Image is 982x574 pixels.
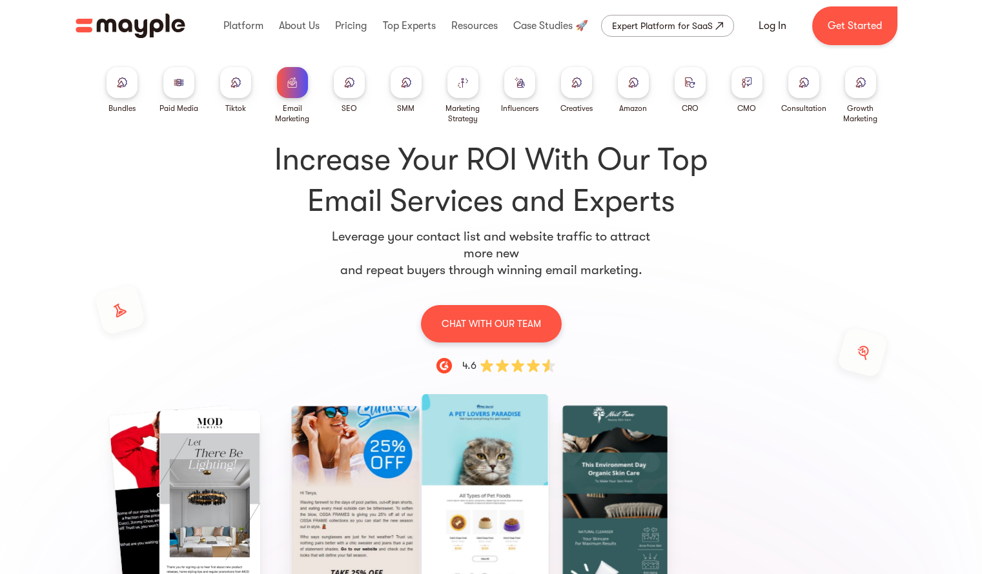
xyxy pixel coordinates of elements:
div: Growth Marketing [837,103,884,124]
div: Amazon [619,103,647,114]
a: Growth Marketing [837,67,884,124]
div: Expert Platform for SaaS [612,18,713,34]
a: Email Marketing [269,67,316,124]
p: Leverage your contact list and website traffic to attract more new and repeat buyers through winn... [321,228,662,279]
div: Tiktok [225,103,246,114]
div: 4.6 [462,358,476,373]
a: Creatives [560,67,593,114]
a: Log In [743,10,802,41]
a: CMO [731,67,762,114]
div: SMM [397,103,414,114]
h1: Increase Your ROI With Our Top Email Services and Experts [265,139,717,222]
div: CRO [682,103,699,114]
div: Influencers [501,103,538,114]
div: Creatives [560,103,593,114]
div: Consultation [781,103,826,114]
a: Amazon [618,67,649,114]
p: CHAT WITH OUR TEAM [442,315,541,332]
div: SEO [342,103,357,114]
img: Mayple logo [76,14,185,38]
a: Influencers [501,67,538,114]
div: Marketing Strategy [440,103,486,124]
a: Get Started [812,6,897,45]
a: SEO [334,67,365,114]
a: CHAT WITH OUR TEAM [421,304,562,342]
a: CRO [675,67,706,114]
div: CMO [737,103,756,114]
a: SMM [391,67,422,114]
a: Expert Platform for SaaS [601,15,734,37]
div: Paid Media [159,103,198,114]
div: Bundles [108,103,136,114]
a: Marketing Strategy [440,67,486,124]
div: Email Marketing [269,103,316,124]
a: Tiktok [220,67,251,114]
a: Consultation [781,67,826,114]
a: Paid Media [159,67,198,114]
a: Bundles [107,67,138,114]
